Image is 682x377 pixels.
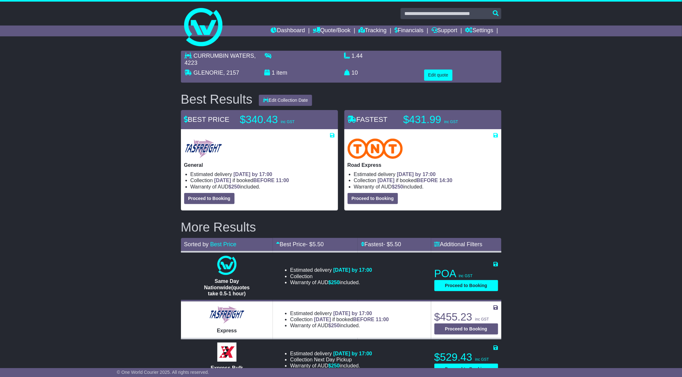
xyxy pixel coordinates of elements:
p: $340.43 [240,113,320,126]
span: 250 [331,363,340,368]
p: General [184,162,335,168]
button: Proceed to Booking [348,193,398,204]
span: 250 [331,323,340,328]
span: Next Day Pickup [314,357,352,362]
li: Warranty of AUD included. [354,184,498,190]
span: Sorted by [184,241,209,248]
span: - $ [383,241,401,248]
span: inc GST [281,120,295,124]
span: Same Day Nationwide(quotes take 0.5-1 hour) [204,278,250,296]
div: Best Results [178,92,256,106]
a: Best Price- $5.50 [276,241,324,248]
img: Border Express: Express Bulk Service [217,343,236,362]
span: 1 [272,70,275,76]
span: 5.50 [390,241,401,248]
span: 11:00 [376,317,389,322]
li: Estimated delivery [354,171,498,177]
span: BEFORE [353,317,374,322]
span: [DATE] [378,178,394,183]
span: [DATE] by 17:00 [333,311,372,316]
span: [DATE] by 17:00 [397,172,436,177]
span: inc GST [475,317,489,322]
span: [DATE] [314,317,331,322]
li: Warranty of AUD included. [290,363,372,369]
button: Proceed to Booking [434,364,498,375]
a: Tracking [358,26,386,36]
span: , 4223 [185,53,256,66]
span: CURRUMBIN WATERS [194,53,254,59]
span: inc GST [475,357,489,362]
span: if booked [214,178,289,183]
button: Proceed to Booking [434,323,498,335]
span: [DATE] by 17:00 [333,351,372,356]
p: POA [434,267,498,280]
span: if booked [378,178,452,183]
button: Proceed to Booking [434,280,498,291]
button: Proceed to Booking [184,193,235,204]
li: Collection [191,177,335,183]
span: GLENORIE [194,70,223,76]
span: FASTEST [348,115,388,123]
li: Warranty of AUD included. [290,322,389,329]
p: $529.43 [434,351,498,364]
span: - $ [306,241,324,248]
button: Edit Collection Date [259,95,312,106]
span: 250 [331,280,340,285]
img: One World Courier: Same Day Nationwide(quotes take 0.5-1 hour) [217,256,236,275]
span: inc GST [459,274,473,278]
img: TNT Domestic: Road Express [348,138,403,159]
img: Tasfreight: General [184,138,223,159]
span: [DATE] by 17:00 [234,172,273,177]
a: Best Price [210,241,236,248]
span: 250 [231,184,240,189]
span: $ [328,280,340,285]
span: 1.44 [352,53,363,59]
span: BEFORE [417,178,438,183]
a: Dashboard [271,26,305,36]
li: Warranty of AUD included. [290,279,372,285]
a: Fastest- $5.50 [361,241,401,248]
li: Estimated delivery [290,351,372,357]
span: Express Bulk Service [211,365,243,377]
li: Estimated delivery [191,171,335,177]
span: if booked [314,317,389,322]
p: $431.99 [403,113,483,126]
li: Collection [290,316,389,322]
span: 5.50 [312,241,324,248]
span: BEFORE [253,178,275,183]
li: Warranty of AUD included. [191,184,335,190]
span: $ [392,184,403,189]
a: Financials [394,26,423,36]
span: 250 [395,184,403,189]
span: © One World Courier 2025. All rights reserved. [117,370,209,375]
span: [DATE] by 17:00 [333,267,372,273]
span: inc GST [444,120,458,124]
span: $ [328,323,340,328]
h2: More Results [181,220,501,234]
span: BEST PRICE [184,115,229,123]
p: Road Express [348,162,498,168]
li: Estimated delivery [290,267,372,273]
a: Quote/Book [313,26,350,36]
span: item [277,70,288,76]
span: , 2157 [223,70,239,76]
span: 10 [352,70,358,76]
li: Collection [290,357,372,363]
li: Estimated delivery [290,310,389,316]
a: Support [431,26,457,36]
li: Collection [354,177,498,183]
p: $455.23 [434,311,498,323]
button: Edit quote [424,70,453,81]
span: $ [328,363,340,368]
img: Tasfreight: Express [209,305,245,324]
span: 11:00 [276,178,289,183]
span: Express [217,328,237,333]
a: Settings [465,26,493,36]
span: [DATE] [214,178,231,183]
span: $ [229,184,240,189]
a: Additional Filters [434,241,483,248]
li: Collection [290,273,372,279]
span: 14:30 [439,178,453,183]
